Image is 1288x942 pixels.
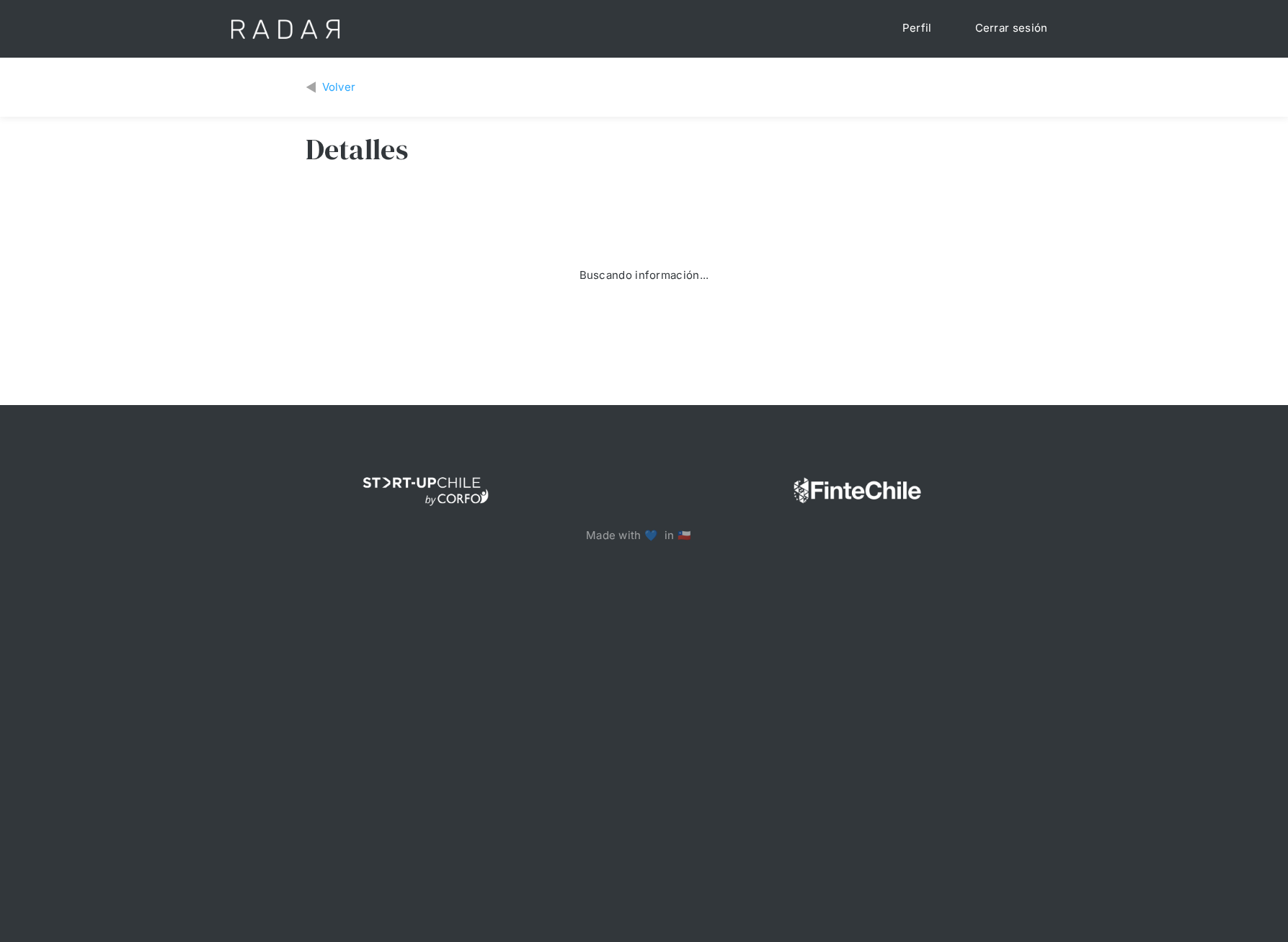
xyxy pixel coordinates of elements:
[306,79,356,96] a: Volver
[888,14,946,43] a: Perfil
[961,14,1062,43] a: Cerrar sesión
[586,528,702,544] p: Made with 💙 in 🇨🇱
[322,79,356,96] div: Volver
[579,267,709,284] div: Buscando información...
[306,131,408,167] h3: Detalles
